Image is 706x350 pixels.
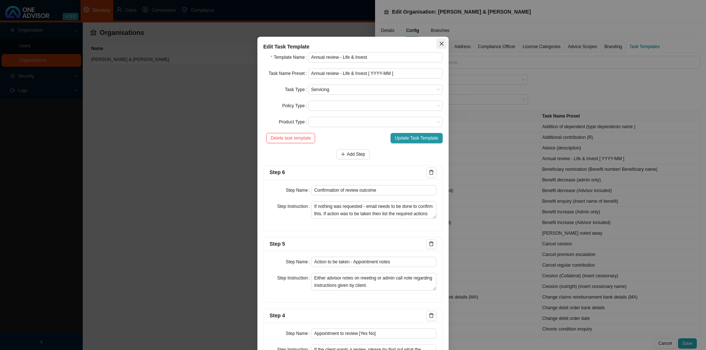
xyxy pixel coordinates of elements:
div: Step 6 [270,168,426,177]
span: delete [429,313,434,318]
textarea: If nothing was requested - email needs to be done to confirm this. If action was to be taken then... [311,201,437,219]
button: Update Task Template [391,133,443,143]
span: delete [429,241,434,246]
label: Task Name Preset [269,68,308,79]
label: Step Instruction [277,201,311,212]
span: delete [429,170,434,175]
label: Product Type [279,117,308,127]
button: Delete task template [266,133,315,143]
textarea: Either advisor notes on meeting or admin call note regarding instructions given by client. [311,273,437,291]
span: Update Task Template [395,134,438,142]
label: Task Type [285,84,308,95]
span: Delete task template [271,134,311,142]
div: Step 4 [270,311,426,320]
span: Servicing [311,85,440,94]
label: Template Name [271,52,308,62]
span: close [439,41,444,46]
label: Step Name [286,257,311,267]
button: Close [436,39,447,49]
div: Step 5 [270,240,426,248]
div: Edit Task Template [263,43,443,51]
label: Policy Type [282,101,309,111]
button: Add Step [336,149,369,159]
label: Step Name [286,185,311,195]
label: Step Name [286,328,311,339]
span: Add Step [347,151,365,158]
label: Step Instruction [277,273,311,283]
span: plus [341,152,345,156]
